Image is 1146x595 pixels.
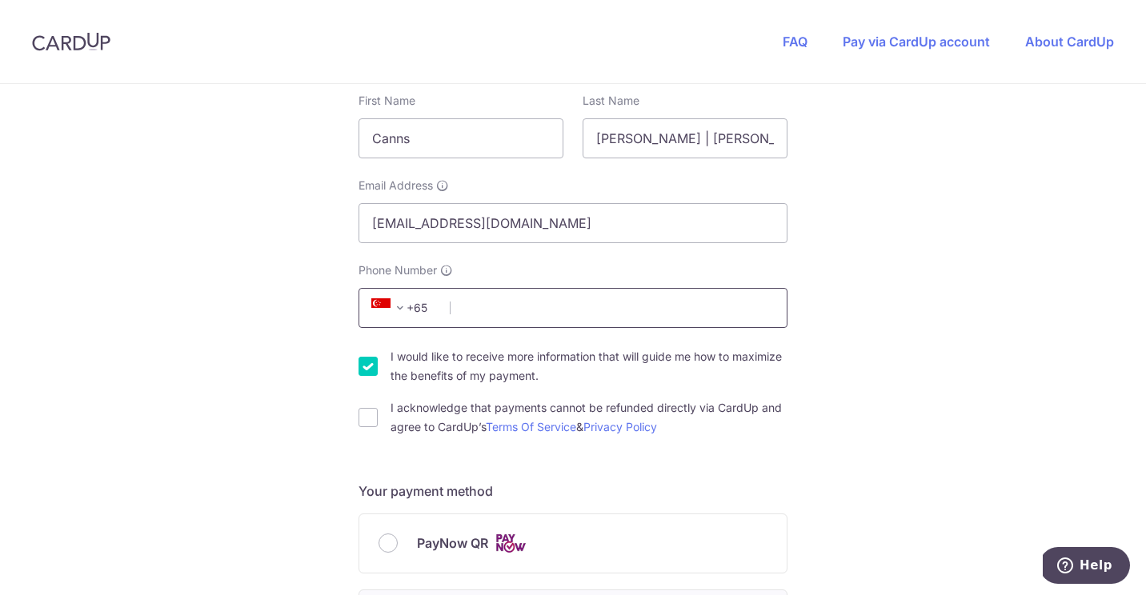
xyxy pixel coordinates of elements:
span: +65 [367,298,439,317]
a: About CardUp [1025,34,1114,50]
label: I acknowledge that payments cannot be refunded directly via CardUp and agree to CardUp’s & [391,398,787,437]
img: Cards logo [495,533,527,553]
div: PayNow QR Cards logo [379,533,767,553]
a: Terms Of Service [486,420,576,433]
img: CardUp [32,32,110,51]
iframe: Opens a widget where you can find more information [1043,547,1130,587]
label: First Name [359,93,415,109]
a: Pay via CardUp account [843,34,990,50]
input: First name [359,118,563,158]
a: FAQ [783,34,807,50]
span: PayNow QR [417,533,488,553]
input: Last name [583,118,787,158]
h5: Your payment method [359,481,787,501]
label: I would like to receive more information that will guide me how to maximize the benefits of my pa... [391,347,787,385]
span: +65 [371,298,410,317]
input: Email address [359,203,787,243]
span: Phone Number [359,262,437,278]
span: Email Address [359,178,433,194]
label: Last Name [583,93,639,109]
a: Privacy Policy [583,420,657,433]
